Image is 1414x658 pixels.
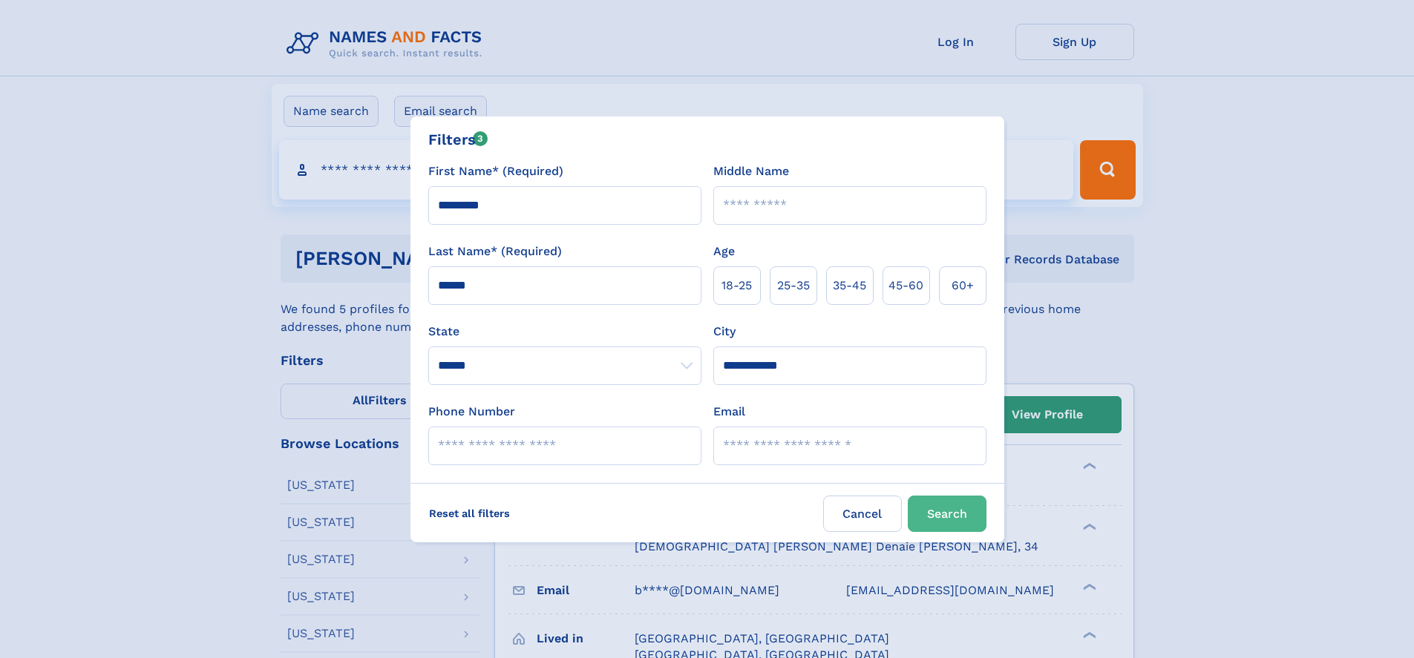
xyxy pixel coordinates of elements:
[428,323,701,340] label: State
[721,277,752,295] span: 18‑25
[428,403,515,421] label: Phone Number
[952,277,974,295] span: 60+
[908,496,986,532] button: Search
[428,128,488,151] div: Filters
[428,162,563,180] label: First Name* (Required)
[833,277,866,295] span: 35‑45
[713,162,789,180] label: Middle Name
[888,277,923,295] span: 45‑60
[823,496,902,532] label: Cancel
[713,243,735,260] label: Age
[419,496,520,531] label: Reset all filters
[713,323,736,340] label: City
[713,403,745,421] label: Email
[777,277,810,295] span: 25‑35
[428,243,562,260] label: Last Name* (Required)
